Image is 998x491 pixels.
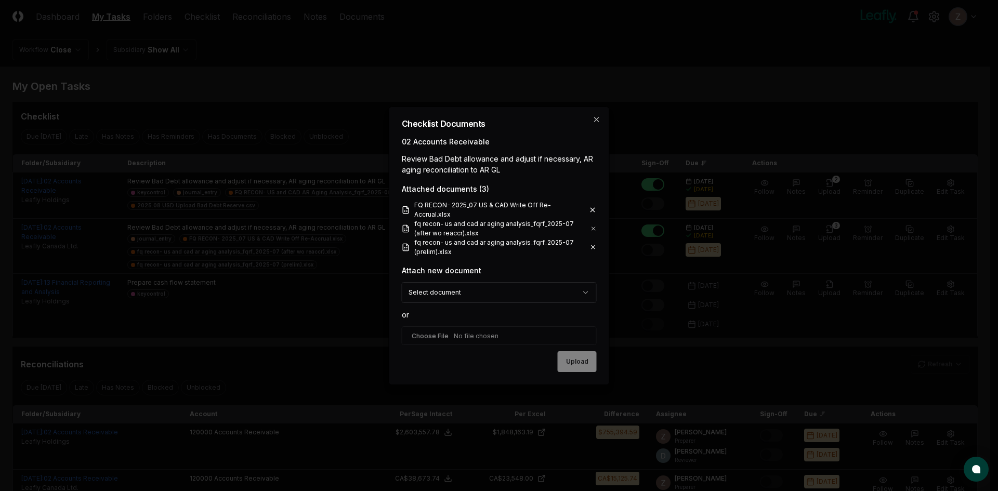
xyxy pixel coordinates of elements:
[402,219,590,238] a: fq recon- us and cad ar aging analysis_fqrf_2025-07 (after wo reaccr).xlsx
[402,183,597,194] div: Attached documents ( 3 )
[402,309,597,320] div: or
[402,153,597,175] div: Review Bad Debt allowance and adjust if necessary, AR aging reconciliation to AR GL
[402,238,590,257] a: fq recon- us and cad ar aging analysis_fqrf_2025-07 (prelim).xlsx
[402,201,589,219] a: FQ RECON- 2025_07 US & CAD Write Off Re-Accrual.xlsx
[402,136,597,147] div: 02 Accounts Receivable
[402,120,597,128] h2: Checklist Documents
[402,265,481,276] div: Attach new document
